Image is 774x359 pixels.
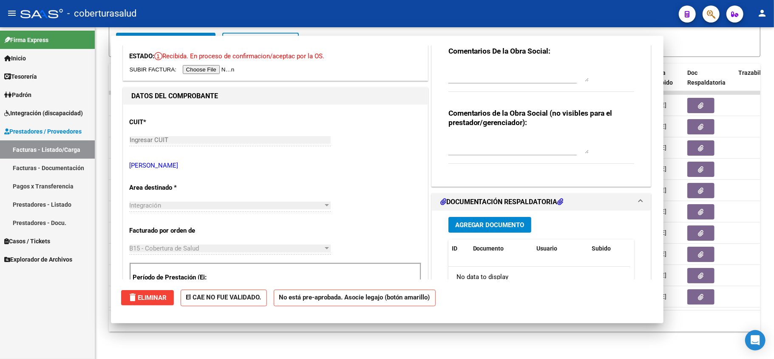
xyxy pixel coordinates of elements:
[130,202,162,209] span: Integración
[155,52,325,60] span: Recibida. En proceso de confirmacion/aceptac por la OS.
[589,239,631,258] datatable-header-cell: Subido
[7,8,17,18] mat-icon: menu
[757,8,767,18] mat-icon: person
[274,290,436,306] strong: No está pre-aprobada. Asocie legajo (botón amarillo)
[448,239,470,258] datatable-header-cell: ID
[4,90,31,100] span: Padrón
[440,197,564,207] h1: DOCUMENTACIÓN RESPALDATORIA
[452,245,457,252] span: ID
[128,294,167,302] span: Eliminar
[4,236,50,246] span: Casos / Tickets
[455,221,525,229] span: Agregar Documento
[592,245,611,252] span: Subido
[4,108,83,118] span: Integración (discapacidad)
[130,117,217,127] p: CUIT
[130,226,217,236] p: Facturado por orden de
[432,194,651,211] mat-expansion-panel-header: DOCUMENTACIÓN RESPALDATORIA
[738,69,773,76] span: Trazabilidad
[448,109,612,127] strong: Comentarios de la Obra Social (no visibles para el prestador/gerenciador):
[448,217,531,233] button: Agregar Documento
[121,290,174,305] button: Eliminar
[4,54,26,63] span: Inicio
[537,245,558,252] span: Usuario
[745,330,765,350] div: Open Intercom Messenger
[448,47,551,55] strong: Comentarios De la Obra Social:
[181,290,267,306] strong: El CAE NO FUE VALIDADO.
[130,183,217,193] p: Area destinado *
[67,4,136,23] span: - coberturasalud
[646,64,684,101] datatable-header-cell: Fecha Recibido
[448,267,630,288] div: No data to display
[132,92,218,100] strong: DATOS DEL COMPROBANTE
[130,161,421,171] p: [PERSON_NAME]
[128,292,138,302] mat-icon: delete
[473,245,504,252] span: Documento
[130,245,199,252] span: B15 - Cobertura de Salud
[130,52,155,60] span: ESTADO:
[687,69,726,86] span: Doc Respaldatoria
[432,32,651,186] div: COMENTARIOS
[109,311,760,332] div: 10 total
[4,127,82,136] span: Prestadores / Proveedores
[533,239,589,258] datatable-header-cell: Usuario
[133,273,218,292] p: Período de Prestación (Ej: 202505 para Mayo 2025)
[470,239,533,258] datatable-header-cell: Documento
[684,64,735,101] datatable-header-cell: Doc Respaldatoria
[4,72,37,81] span: Tesorería
[4,35,48,45] span: Firma Express
[4,255,72,264] span: Explorador de Archivos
